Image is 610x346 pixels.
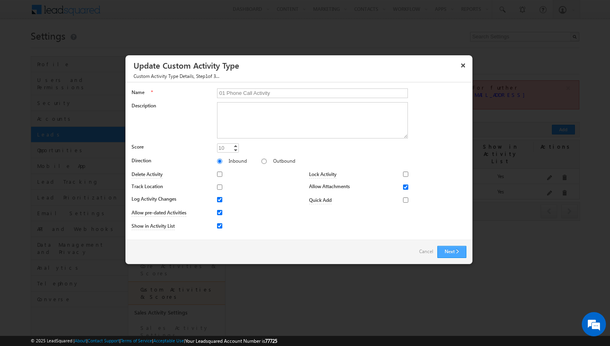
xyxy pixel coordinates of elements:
[185,338,277,344] span: Your Leadsquared Account Number is
[132,195,213,203] label: Log Activity Changes
[14,42,34,53] img: d_60004797649_company_0_60004797649
[110,249,146,260] em: Start Chat
[153,338,184,343] a: Acceptable Use
[309,197,332,204] label: Quick Add
[309,171,336,178] label: Lock Activity
[132,102,209,109] label: Description
[132,143,209,151] label: Score
[121,338,152,343] a: Terms of Service
[31,337,277,345] span: © 2025 LeadSquared | | | | |
[232,148,239,152] a: Decrement
[134,73,219,79] span: , Step of 3...
[437,246,466,258] button: Next
[134,73,194,79] span: Custom Activity Type Details
[273,158,295,164] label: Outbound
[457,58,470,72] button: ×
[132,171,163,178] label: Delete Activity
[205,73,208,79] span: 1
[229,158,247,164] label: Inbound
[217,143,226,153] div: 10
[132,4,152,23] div: Minimize live chat window
[75,338,86,343] a: About
[232,144,239,148] a: Increment
[132,209,186,217] label: Allow pre-dated Activities
[132,222,175,230] label: Show in Activity List
[132,157,209,164] label: Direction
[265,338,277,344] span: 77725
[10,75,147,242] textarea: Type your message and hit 'Enter'
[134,58,470,72] h3: Update Custom Activity Type
[132,183,213,190] label: Track Location
[42,42,136,53] div: Chat with us now
[88,338,119,343] a: Contact Support
[132,89,144,96] label: Name
[419,246,433,257] a: Cancel
[309,183,399,190] label: Allow Attachments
